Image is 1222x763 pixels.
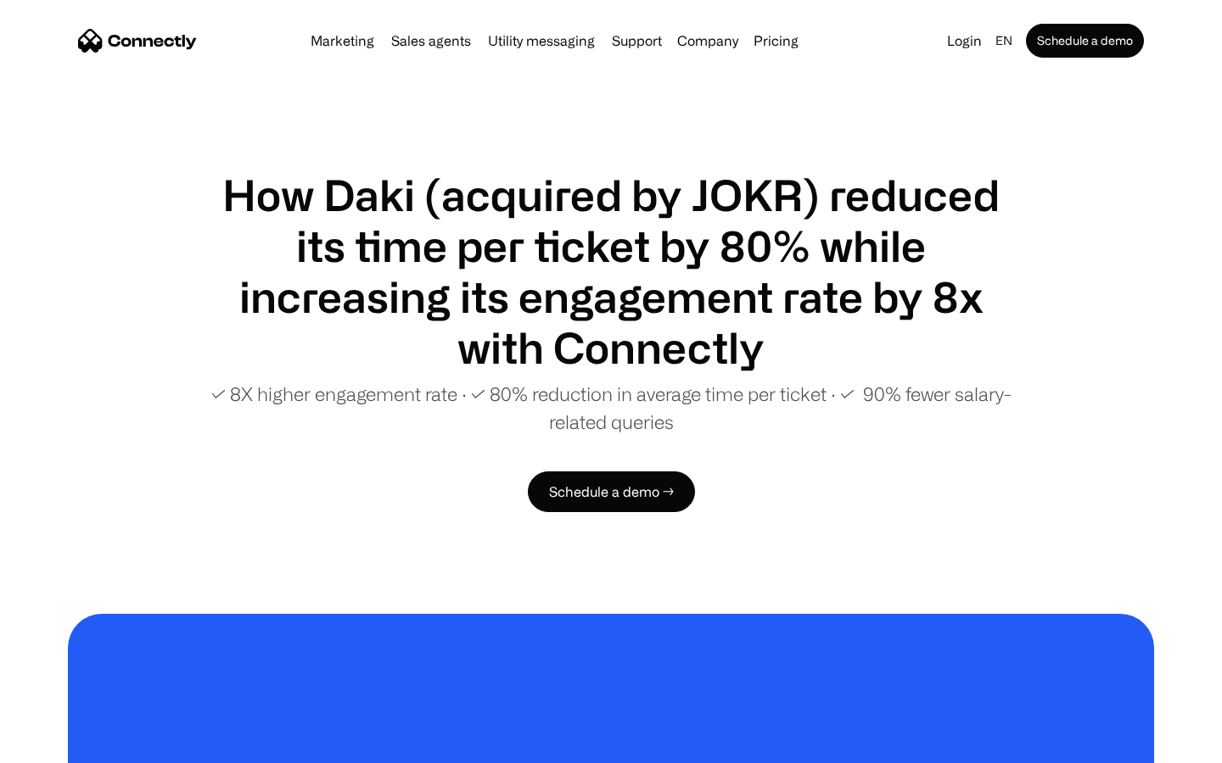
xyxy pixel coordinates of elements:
[1026,24,1144,58] a: Schedule a demo
[677,29,738,53] div: Company
[605,34,669,47] a: Support
[304,34,381,47] a: Marketing
[747,34,805,47] a: Pricing
[204,170,1018,373] h1: How Daki (acquired by JOKR) reduced its time per ticket by 80% while increasing its engagement ra...
[940,29,989,53] a: Login
[995,29,1012,53] div: en
[528,471,695,512] a: Schedule a demo →
[17,732,102,757] aside: Language selected: English
[204,380,1018,436] p: ✓ 8X higher engagement rate ∙ ✓ 80% reduction in average time per ticket ∙ ✓ 90% fewer salary-rel...
[384,34,478,47] a: Sales agents
[34,733,102,757] ul: Language list
[481,34,602,47] a: Utility messaging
